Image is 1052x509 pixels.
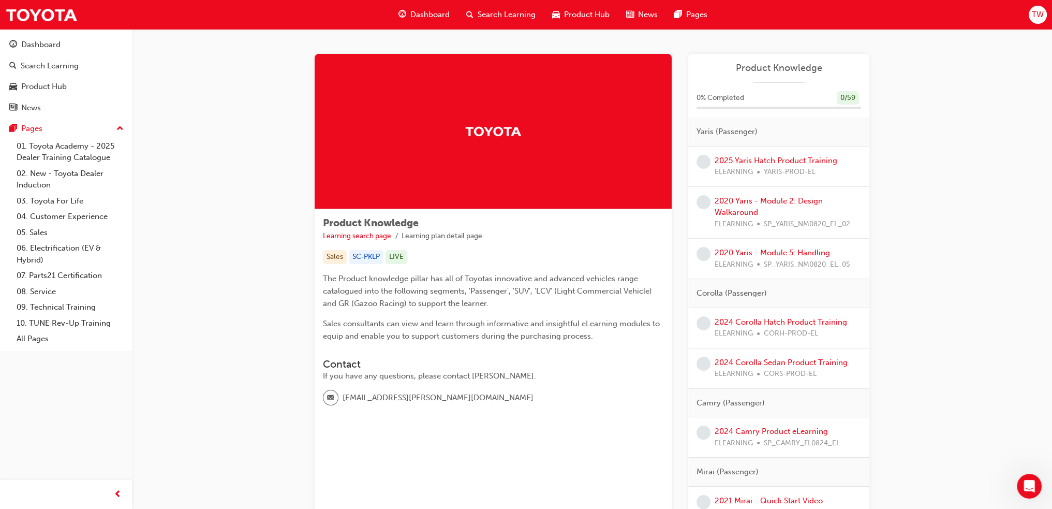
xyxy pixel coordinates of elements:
[8,184,199,292] div: Trak says…
[21,60,79,72] div: Search Learning
[666,4,716,25] a: pages-iconPages
[17,91,157,119] b: [PERSON_NAME][EMAIL_ADDRESS][PERSON_NAME][DOMAIN_NAME]
[764,219,850,230] span: SP_YARIS_NM0820_EL_02
[16,339,24,347] button: Emoji picker
[21,39,61,51] div: Dashboard
[390,4,458,25] a: guage-iconDashboard
[715,196,823,217] a: 2020 Yaris - Module 2: Design Walkaround
[715,438,753,449] span: ELEARNING
[8,64,170,152] div: You’ll get replies here and in your email:✉️[PERSON_NAME][EMAIL_ADDRESS][PERSON_NAME][DOMAIN_NAME...
[697,495,710,509] span: learningRecordVerb_NONE-icon
[715,219,753,230] span: ELEARNING
[343,392,534,404] span: [EMAIL_ADDRESS][PERSON_NAME][DOMAIN_NAME]
[82,307,125,314] strong: In progress
[66,163,155,172] div: joined the conversation
[715,166,753,178] span: ELEARNING
[12,240,128,268] a: 06. Electrification (EV & Hybrid)
[5,3,78,26] img: Trak
[323,231,391,240] a: Learning search page
[21,81,67,93] div: Product Hub
[17,191,161,201] div: Hi [PERSON_NAME],
[12,138,128,166] a: 01. Toyota Academy - 2025 Dealer Training Catalogue
[4,119,128,138] button: Pages
[323,217,419,229] span: Product Knowledge
[323,250,347,264] div: Sales
[1029,6,1047,24] button: TW
[764,368,817,380] span: CORS-PROD-EL
[12,166,128,193] a: 02. New - Toyota Dealer Induction
[12,268,128,284] a: 07. Parts21 Certification
[697,426,710,440] span: learningRecordVerb_NONE-icon
[52,162,63,172] div: Profile image for Trak
[410,9,450,21] span: Dashboard
[715,427,828,436] a: 2024 Camry Product eLearning
[9,40,17,50] span: guage-icon
[697,62,861,74] a: Product Knowledge
[93,42,127,50] span: Merge ID
[17,70,161,121] div: You’ll get replies here and in your email: ✉️
[17,206,161,246] div: Thank you for contacting us. I'll look into this for you and will contact you when this has been ...
[9,317,198,335] textarea: Message…
[465,122,522,140] img: Trak
[697,92,744,104] span: 0 % Completed
[12,225,128,241] a: 05. Sales
[12,331,128,347] a: All Pages
[697,155,710,169] span: learningRecordVerb_NONE-icon
[323,274,654,308] span: The Product knowledge pillar has all of Toyotas innovative and advanced vehicles range catalogued...
[49,339,57,347] button: Upload attachment
[177,335,194,352] button: Send a message…
[12,209,128,225] a: 04. Customer Experience
[697,397,765,409] span: Camry (Passenger)
[715,496,823,505] a: 2021 Mirai - Quick Start Video
[4,33,128,119] button: DashboardSearch LearningProduct HubNews
[697,316,710,330] span: learningRecordVerb_NONE-icon
[9,62,17,71] span: search-icon
[21,102,41,114] div: News
[4,77,128,96] a: Product Hub
[715,317,847,327] a: 2024 Corolla Hatch Product Training
[764,438,840,449] span: SP_CAMRY_FL0824_EL
[764,166,816,178] span: YARIS-PROD-EL
[697,466,759,478] span: Mirai (Passenger)
[697,247,710,261] span: learningRecordVerb_NONE-icon
[478,9,536,21] span: Search Learning
[715,248,830,257] a: 2020 Yaris - Module 5: Handling
[9,82,17,92] span: car-icon
[1032,9,1044,21] span: TW
[25,137,74,145] b: A few hours
[50,13,71,23] p: Active
[12,284,128,300] a: 08. Service
[182,4,200,23] div: Close
[33,339,41,347] button: Gif picker
[697,357,710,371] span: learningRecordVerb_NONE-icon
[8,64,199,161] div: Lisa and Menno says…
[715,358,848,367] a: 2024 Corolla Sedan Product Training
[8,292,199,327] div: Trak says…
[638,9,658,21] span: News
[697,287,767,299] span: Corolla (Passenger)
[17,126,161,146] div: Our usual reply time 🕒
[715,156,837,165] a: 2025 Yaris Hatch Product Training
[114,488,122,501] span: prev-icon
[12,193,128,209] a: 03. Toyota For Life
[764,259,850,271] span: SP_YARIS_NM0820_EL_05
[12,299,128,315] a: 09. Technical Training
[50,5,68,13] h1: Trak
[9,104,17,113] span: news-icon
[386,250,407,264] div: LIVE
[7,4,26,24] button: go back
[544,4,618,25] a: car-iconProduct Hub
[323,319,662,341] span: Sales consultants can view and learn through informative and insightful eLearning modules to equi...
[4,35,128,54] a: Dashboard
[686,9,707,21] span: Pages
[398,8,406,21] span: guage-icon
[327,391,334,405] span: email-icon
[674,8,682,21] span: pages-icon
[697,126,758,138] span: Yaris (Passenger)
[162,4,182,24] button: Home
[323,370,663,382] div: If you have any questions, please contact [PERSON_NAME].
[12,315,128,331] a: 10. TUNE Rev-Up Training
